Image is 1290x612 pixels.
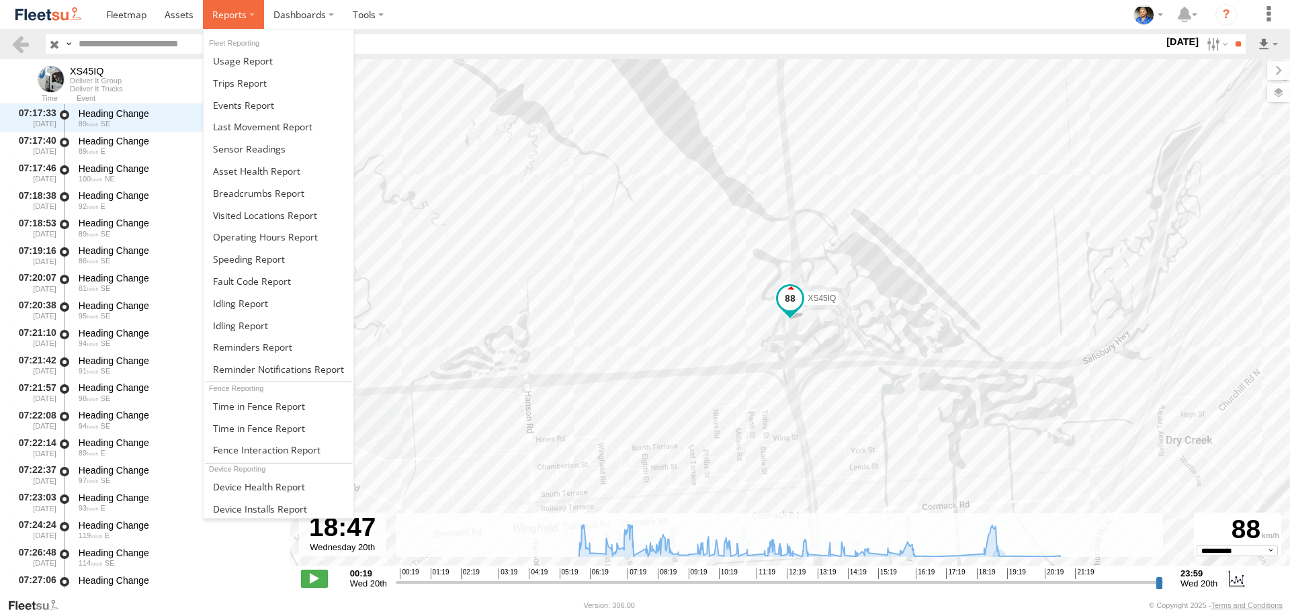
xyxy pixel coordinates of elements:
[70,85,123,93] div: Deliver It Trucks
[204,248,353,270] a: Fleet Speed Report
[101,202,105,210] span: Heading: 90
[590,568,609,579] span: 06:19
[658,568,677,579] span: 08:19
[529,568,548,579] span: 04:19
[105,175,115,183] span: Heading: 58
[79,476,99,484] span: 97
[11,408,58,433] div: 07:22:08 [DATE]
[350,568,387,578] strong: 00:19
[101,284,111,292] span: Heading: 152
[757,568,775,579] span: 11:19
[11,490,58,515] div: 07:23:03 [DATE]
[11,34,30,54] a: Back to previous Page
[499,568,517,579] span: 03:19
[689,568,707,579] span: 09:19
[204,204,353,226] a: Visited Locations Report
[79,312,99,320] span: 95
[1180,568,1217,578] strong: 23:59
[11,270,58,295] div: 07:20:07 [DATE]
[79,355,277,367] div: Heading Change
[101,339,111,347] span: Heading: 152
[79,163,277,175] div: Heading Change
[79,189,277,202] div: Heading Change
[1129,5,1168,25] div: Matt Draper
[79,574,277,586] div: Heading Change
[13,5,83,24] img: fleetsu-logo-horizontal.svg
[79,202,99,210] span: 92
[204,116,353,138] a: Last Movement Report
[204,182,353,204] a: Breadcrumbs Report
[301,570,328,587] label: Play/Stop
[101,476,111,484] span: Heading: 116
[101,147,105,155] span: Heading: 89
[848,568,867,579] span: 14:19
[204,314,353,337] a: Idling Report
[101,367,111,375] span: Heading: 120
[946,568,965,579] span: 17:19
[105,531,110,539] span: Heading: 112
[204,72,353,94] a: Trips Report
[79,272,277,284] div: Heading Change
[79,300,277,312] div: Heading Change
[204,395,353,417] a: Time in Fences Report
[101,257,111,265] span: Heading: 151
[1215,4,1237,26] i: ?
[79,586,99,595] span: 63
[79,519,277,531] div: Heading Change
[204,498,353,520] a: Device Installs Report
[1045,568,1064,579] span: 20:19
[11,353,58,378] div: 07:21:42 [DATE]
[70,77,123,85] div: Deliver It Group
[11,435,58,460] div: 07:22:14 [DATE]
[11,572,58,597] div: 07:27:06 [DATE]
[1007,568,1026,579] span: 19:19
[1256,34,1279,54] label: Export results as...
[719,568,738,579] span: 10:19
[105,559,115,567] span: Heading: 143
[79,409,277,421] div: Heading Change
[11,188,58,213] div: 07:18:38 [DATE]
[63,34,74,54] label: Search Query
[79,230,99,238] span: 89
[11,105,58,130] div: 07:17:33 [DATE]
[204,417,353,439] a: Time in Fences Report
[916,568,935,579] span: 16:19
[204,439,353,462] a: Fence Interaction Report
[79,284,99,292] span: 81
[79,504,99,512] span: 93
[79,547,277,559] div: Heading Change
[77,95,290,102] div: Event
[204,292,353,314] a: Idling Report
[11,298,58,322] div: 07:20:38 [DATE]
[878,568,897,579] span: 15:19
[101,504,105,512] span: Heading: 82
[818,568,836,579] span: 13:19
[79,437,277,449] div: Heading Change
[11,161,58,185] div: 07:17:46 [DATE]
[11,133,58,158] div: 07:17:40 [DATE]
[204,138,353,160] a: Sensor Readings
[204,226,353,248] a: Asset Operating Hours Report
[1164,34,1201,49] label: [DATE]
[1075,568,1094,579] span: 21:19
[101,449,105,457] span: Heading: 86
[101,394,111,402] span: Heading: 150
[1196,515,1279,545] div: 88
[204,50,353,72] a: Usage Report
[808,294,836,303] span: XS45IQ
[79,422,99,430] span: 94
[628,568,646,579] span: 07:19
[461,568,480,579] span: 02:19
[101,230,111,238] span: Heading: 120
[7,599,69,612] a: Visit our Website
[79,257,99,265] span: 86
[79,382,277,394] div: Heading Change
[1149,601,1283,609] div: © Copyright 2025 -
[79,492,277,504] div: Heading Change
[1211,601,1283,609] a: Terms and Conditions
[79,531,103,539] span: 119
[11,517,58,542] div: 07:24:24 [DATE]
[11,243,58,267] div: 07:19:16 [DATE]
[584,601,635,609] div: Version: 306.00
[204,476,353,498] a: Device Health Report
